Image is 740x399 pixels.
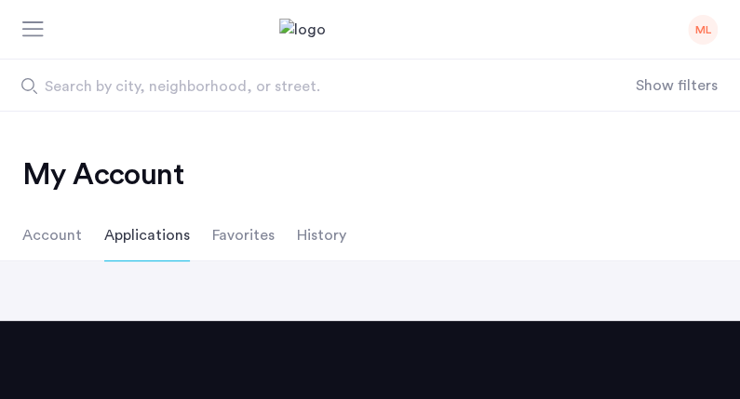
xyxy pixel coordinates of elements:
[212,209,275,261] li: Favorites
[636,74,718,97] button: Show or hide filters
[297,209,346,261] li: History
[279,19,462,41] a: Cazamio logo
[45,75,553,98] span: Search by city, neighborhood, or street.
[22,209,82,261] li: Account
[104,209,190,261] li: Applications
[688,15,718,45] div: ML
[279,19,462,41] img: logo
[22,156,718,193] h2: My Account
